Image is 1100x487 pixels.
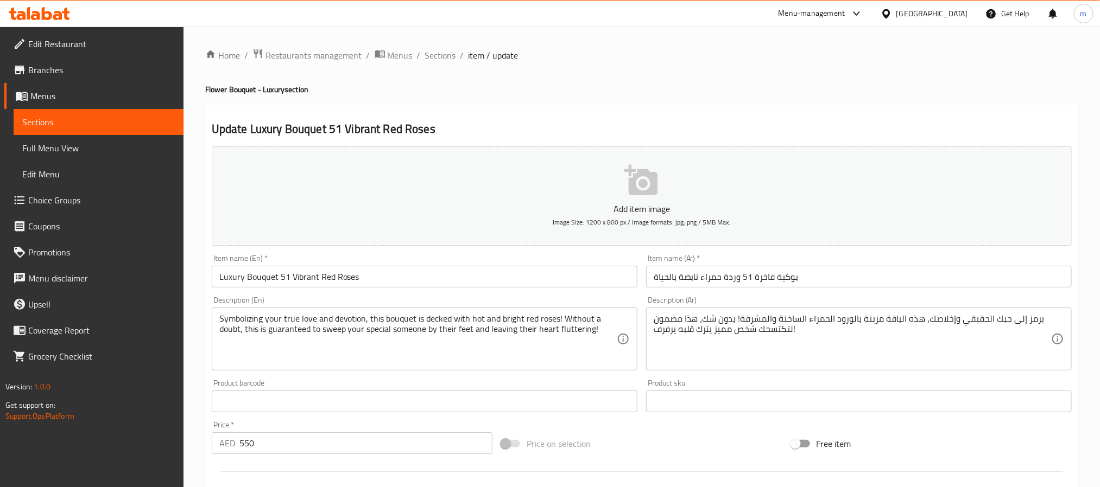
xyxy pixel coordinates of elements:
[4,265,184,291] a: Menu disclaimer
[425,49,456,62] a: Sections
[527,437,591,450] span: Price on selection
[654,313,1051,365] textarea: يرمز إلى حبك الحقيقي وإخلاصك، هذه الباقة مزينة بالورود الحمراء الساخنة والمشرقة! بدون شك، هذا مضم...
[252,48,362,62] a: Restaurants management
[779,7,845,20] div: Menu-management
[205,49,240,62] a: Home
[28,246,175,259] span: Promotions
[4,83,184,109] a: Menus
[553,216,730,228] span: Image Size: 1200 x 800 px / Image formats: jpg, png / 5MB Max.
[229,202,1055,215] p: Add item image
[30,89,175,102] span: Menus
[22,168,175,181] span: Edit Menu
[212,266,637,287] input: Enter name En
[28,298,175,311] span: Upsell
[388,49,413,62] span: Menus
[4,57,184,83] a: Branches
[28,194,175,207] span: Choice Groups
[4,31,184,57] a: Edit Restaurant
[896,8,968,20] div: [GEOGRAPHIC_DATA]
[205,84,1078,95] h4: Flower Bouquet - Luxury section
[646,266,1072,287] input: Enter name Ar
[4,343,184,369] a: Grocery Checklist
[4,187,184,213] a: Choice Groups
[460,49,464,62] li: /
[5,380,32,394] span: Version:
[28,63,175,76] span: Branches
[366,49,370,62] li: /
[4,213,184,239] a: Coupons
[375,48,413,62] a: Menus
[1080,8,1087,20] span: m
[817,437,851,450] span: Free item
[22,116,175,129] span: Sections
[265,49,362,62] span: Restaurants management
[14,109,184,135] a: Sections
[28,220,175,233] span: Coupons
[22,142,175,155] span: Full Menu View
[4,291,184,317] a: Upsell
[28,324,175,337] span: Coverage Report
[34,380,50,394] span: 1.0.0
[417,49,421,62] li: /
[14,161,184,187] a: Edit Menu
[646,390,1072,412] input: Please enter product sku
[5,409,74,423] a: Support.OpsPlatform
[28,37,175,50] span: Edit Restaurant
[212,146,1072,246] button: Add item imageImage Size: 1200 x 800 px / Image formats: jpg, png / 5MB Max.
[469,49,519,62] span: item / update
[219,437,235,450] p: AED
[205,48,1078,62] nav: breadcrumb
[4,239,184,265] a: Promotions
[14,135,184,161] a: Full Menu View
[4,317,184,343] a: Coverage Report
[28,272,175,285] span: Menu disclaimer
[5,398,55,412] span: Get support on:
[212,390,637,412] input: Please enter product barcode
[212,121,1072,137] h2: Update Luxury Bouquet 51 Vibrant Red Roses
[244,49,248,62] li: /
[239,432,492,454] input: Please enter price
[219,313,617,365] textarea: Symbolizing your true love and devotion, this bouquet is decked with hot and bright red roses! Wi...
[28,350,175,363] span: Grocery Checklist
